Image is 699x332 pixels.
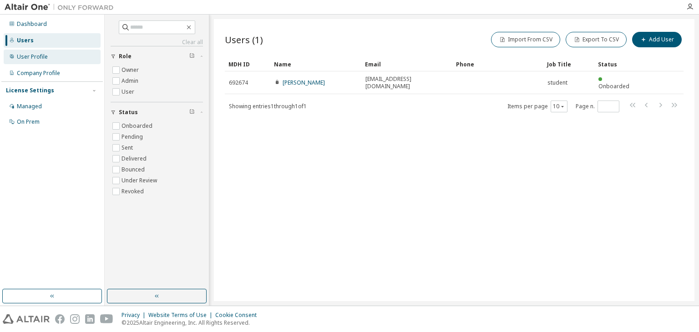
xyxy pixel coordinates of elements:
[122,186,146,197] label: Revoked
[225,33,263,46] span: Users (1)
[283,79,325,86] a: [PERSON_NAME]
[17,103,42,110] div: Managed
[215,312,262,319] div: Cookie Consent
[6,87,54,94] div: License Settings
[507,101,567,112] span: Items per page
[119,53,132,60] span: Role
[228,57,267,71] div: MDH ID
[3,314,50,324] img: altair_logo.svg
[598,82,629,90] span: Onboarded
[598,57,636,71] div: Status
[122,312,148,319] div: Privacy
[553,103,565,110] button: 10
[122,65,141,75] label: Owner
[17,70,60,77] div: Company Profile
[122,121,154,131] label: Onboarded
[122,153,148,164] label: Delivered
[547,79,567,86] span: student
[122,319,262,327] p: © 2025 Altair Engineering, Inc. All Rights Reserved.
[111,102,203,122] button: Status
[229,79,248,86] span: 692674
[17,118,40,126] div: On Prem
[70,314,80,324] img: instagram.svg
[576,101,619,112] span: Page n.
[547,57,591,71] div: Job Title
[5,3,118,12] img: Altair One
[122,131,145,142] label: Pending
[122,175,159,186] label: Under Review
[111,46,203,66] button: Role
[229,102,307,110] span: Showing entries 1 through 1 of 1
[122,142,135,153] label: Sent
[111,39,203,46] a: Clear all
[100,314,113,324] img: youtube.svg
[189,53,195,60] span: Clear filter
[122,164,147,175] label: Bounced
[119,109,138,116] span: Status
[632,32,682,47] button: Add User
[365,57,449,71] div: Email
[148,312,215,319] div: Website Terms of Use
[274,57,358,71] div: Name
[365,75,448,90] span: [EMAIL_ADDRESS][DOMAIN_NAME]
[566,32,627,47] button: Export To CSV
[55,314,65,324] img: facebook.svg
[491,32,560,47] button: Import From CSV
[85,314,95,324] img: linkedin.svg
[122,75,140,86] label: Admin
[456,57,540,71] div: Phone
[17,53,48,60] div: User Profile
[122,86,136,97] label: User
[17,37,34,44] div: Users
[17,20,47,28] div: Dashboard
[189,109,195,116] span: Clear filter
